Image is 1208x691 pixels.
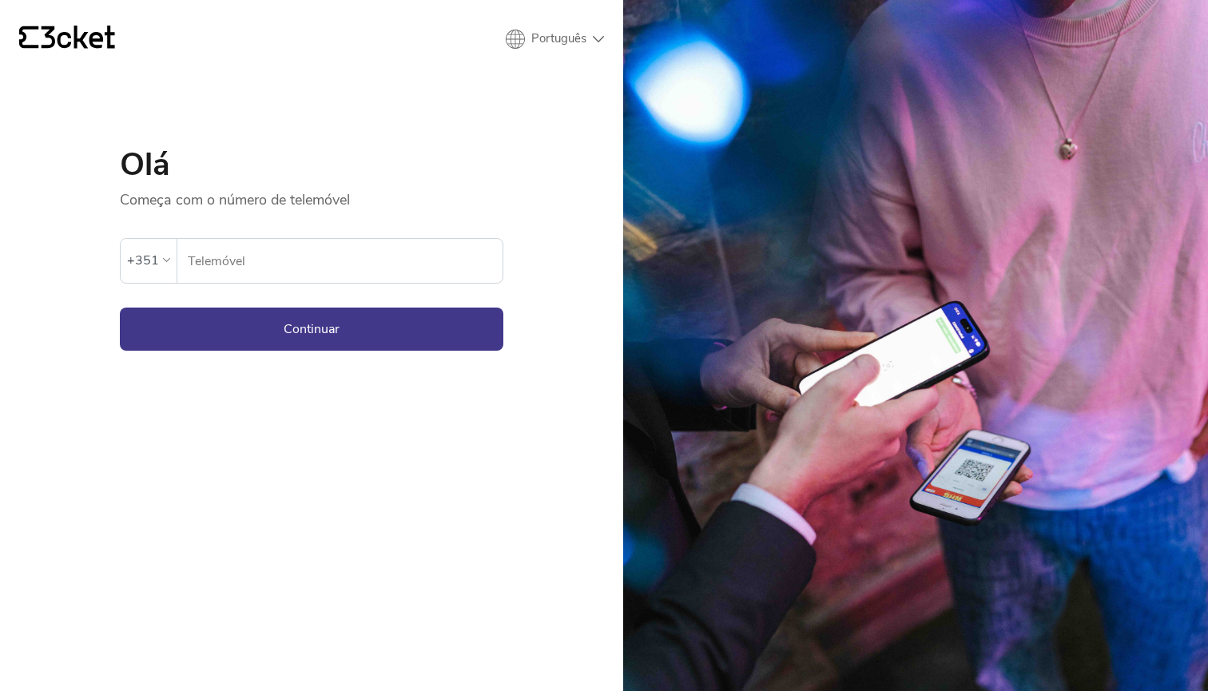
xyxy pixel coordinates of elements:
[127,248,159,272] div: +351
[120,181,503,209] p: Começa com o número de telemóvel
[120,149,503,181] h1: Olá
[120,308,503,351] button: Continuar
[19,26,115,53] a: {' '}
[187,239,503,283] input: Telemóvel
[177,239,503,284] label: Telemóvel
[19,26,38,49] g: {' '}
